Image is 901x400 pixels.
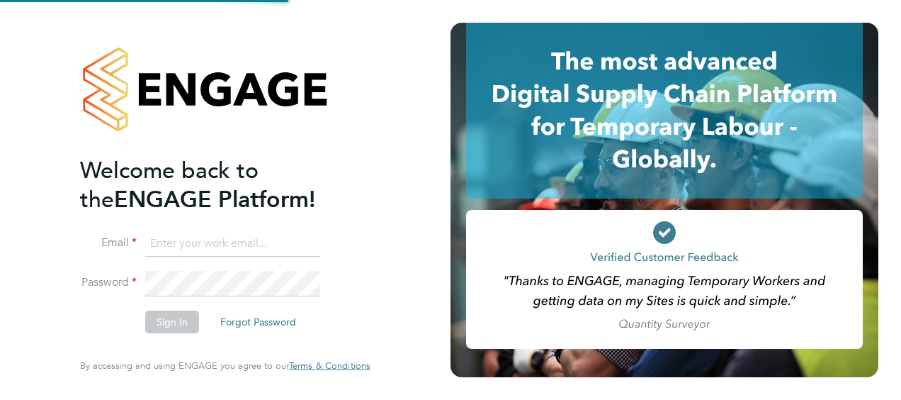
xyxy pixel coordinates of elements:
label: Email [80,235,137,250]
button: Forgot Password [209,311,307,333]
input: Enter your work email... [145,231,320,257]
h2: ENGAGE Platform! [80,156,356,214]
span: Welcome back to the [80,157,259,213]
span: Terms & Conditions [289,360,370,372]
label: Password [80,275,137,290]
span: By accessing and using ENGAGE you agree to our [80,360,370,372]
button: Sign In [145,311,199,333]
a: Terms & Conditions [289,360,370,372]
